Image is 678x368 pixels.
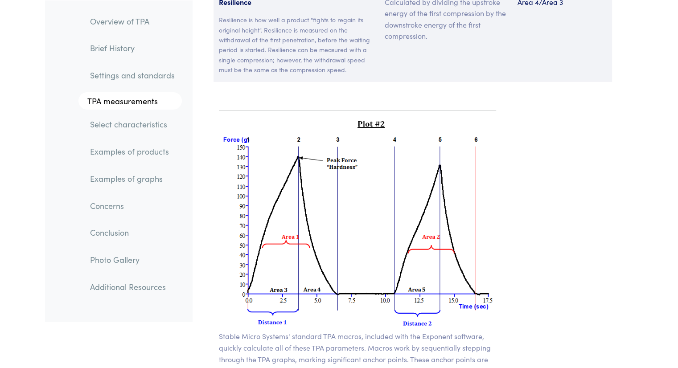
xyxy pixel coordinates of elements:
[83,141,182,162] a: Examples of products
[83,249,182,270] a: Photo Gallery
[83,11,182,31] a: Overview of TPA
[83,276,182,297] a: Additional Resources
[219,118,497,331] img: graph of force and distance
[83,65,182,85] a: Settings and standards
[83,168,182,188] a: Examples of graphs
[83,114,182,135] a: Select characteristics
[78,92,182,110] a: TPA measurements
[83,38,182,58] a: Brief History
[83,195,182,216] a: Concerns
[219,15,374,74] p: Resilience is how well a product "fights to regain its original height". Resilience is measured o...
[83,222,182,243] a: Conclusion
